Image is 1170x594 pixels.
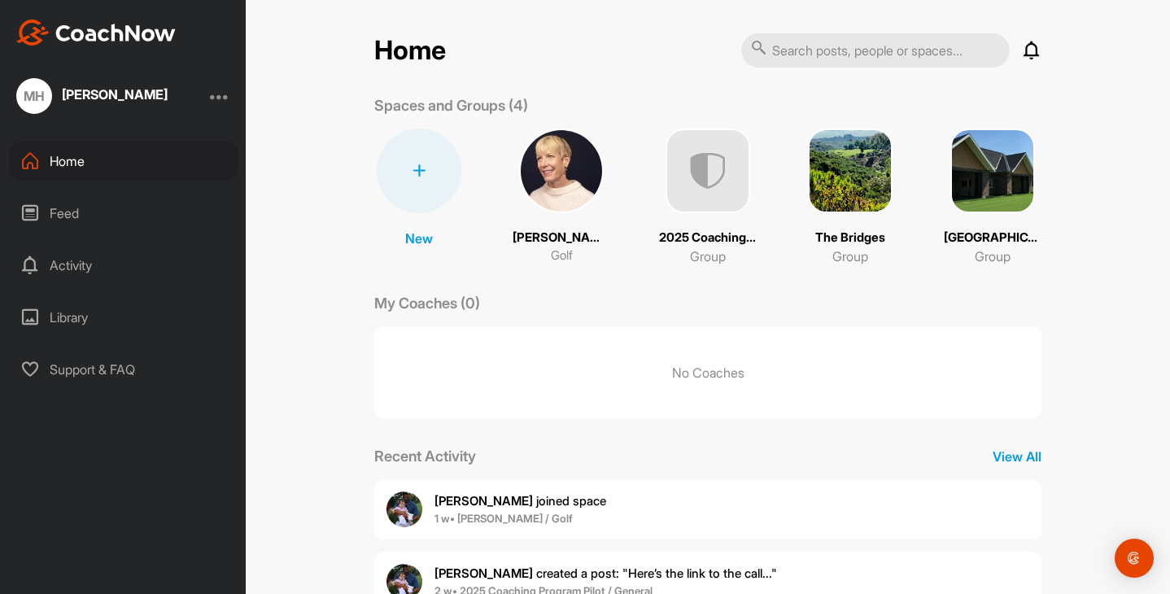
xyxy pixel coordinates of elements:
[741,33,1010,68] input: Search posts, people or spaces...
[975,247,1011,266] p: Group
[434,566,777,581] span: created a post : "Here’s the link to the call..."
[666,129,750,213] img: uAAAAAElFTkSuQmCC
[950,129,1035,213] img: square_63cc0ead49a1a8946c6dc4ffc3ec9f60.png
[993,447,1041,466] p: View All
[374,94,528,116] p: Spaces and Groups (4)
[1115,539,1154,578] div: Open Intercom Messenger
[9,349,238,390] div: Support & FAQ
[374,292,480,314] p: My Coaches (0)
[9,297,238,338] div: Library
[659,229,757,247] p: 2025 Coaching Program Pilot
[16,78,52,114] div: MH
[9,193,238,234] div: Feed
[374,326,1041,419] p: No Coaches
[434,493,606,509] span: joined space
[690,247,726,266] p: Group
[374,445,476,467] p: Recent Activity
[519,129,604,213] img: square_075473b6abd4a55bfd6fd4f2eb688b09.jpg
[9,141,238,181] div: Home
[513,129,610,266] a: [PERSON_NAME]Golf
[374,35,446,67] h2: Home
[944,229,1041,247] p: [GEOGRAPHIC_DATA]
[551,247,573,265] p: Golf
[434,566,533,581] b: [PERSON_NAME]
[944,129,1041,266] a: [GEOGRAPHIC_DATA]Group
[405,229,433,248] p: New
[832,247,868,266] p: Group
[808,129,893,213] img: square_fa60a1303c848b59fc56db87879e25b9.png
[805,129,895,266] a: The BridgesGroup
[434,493,533,509] b: [PERSON_NAME]
[513,229,610,247] p: [PERSON_NAME]
[9,245,238,286] div: Activity
[62,88,168,101] div: [PERSON_NAME]
[16,20,176,46] img: CoachNow
[815,229,885,247] p: The Bridges
[386,491,422,527] img: user avatar
[659,129,757,266] a: 2025 Coaching Program PilotGroup
[434,512,573,525] b: 1 w • [PERSON_NAME] / Golf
